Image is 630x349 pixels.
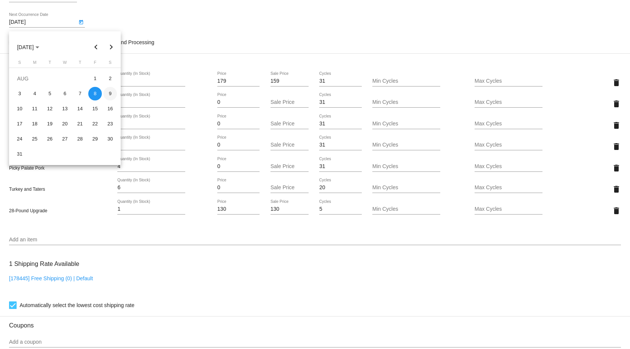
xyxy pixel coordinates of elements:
[27,116,42,131] td: August 18, 2025
[72,116,88,131] td: August 21, 2025
[28,102,41,116] div: 11
[103,87,117,100] div: 9
[103,71,118,86] td: August 2, 2025
[103,117,117,131] div: 23
[42,86,57,101] td: August 5, 2025
[88,60,103,68] th: Friday
[27,60,42,68] th: Monday
[88,101,103,116] td: August 15, 2025
[103,116,118,131] td: August 23, 2025
[57,86,72,101] td: August 6, 2025
[88,116,103,131] td: August 22, 2025
[73,117,87,131] div: 21
[88,86,103,101] td: August 8, 2025
[12,71,88,86] td: AUG
[28,132,41,146] div: 25
[103,132,117,146] div: 30
[13,132,26,146] div: 24
[43,132,57,146] div: 26
[57,60,72,68] th: Wednesday
[12,131,27,147] td: August 24, 2025
[58,117,72,131] div: 20
[58,102,72,116] div: 13
[88,72,102,85] div: 1
[57,131,72,147] td: August 27, 2025
[88,102,102,116] div: 15
[12,147,27,162] td: August 31, 2025
[88,132,102,146] div: 29
[104,40,119,55] button: Next month
[43,87,57,100] div: 5
[43,102,57,116] div: 12
[42,131,57,147] td: August 26, 2025
[27,131,42,147] td: August 25, 2025
[27,86,42,101] td: August 4, 2025
[58,132,72,146] div: 27
[88,87,102,100] div: 8
[73,87,87,100] div: 7
[17,44,39,50] span: [DATE]
[88,117,102,131] div: 22
[89,40,104,55] button: Previous month
[12,101,27,116] td: August 10, 2025
[13,87,26,100] div: 3
[73,132,87,146] div: 28
[103,86,118,101] td: August 9, 2025
[12,116,27,131] td: August 17, 2025
[72,60,88,68] th: Thursday
[11,40,45,55] button: Choose month and year
[12,86,27,101] td: August 3, 2025
[103,101,118,116] td: August 16, 2025
[88,131,103,147] td: August 29, 2025
[103,60,118,68] th: Saturday
[103,72,117,85] div: 2
[103,102,117,116] div: 16
[72,101,88,116] td: August 14, 2025
[13,147,26,161] div: 31
[57,116,72,131] td: August 20, 2025
[88,71,103,86] td: August 1, 2025
[58,87,72,100] div: 6
[42,101,57,116] td: August 12, 2025
[12,60,27,68] th: Sunday
[43,117,57,131] div: 19
[57,101,72,116] td: August 13, 2025
[72,131,88,147] td: August 28, 2025
[42,60,57,68] th: Tuesday
[13,117,26,131] div: 17
[28,117,41,131] div: 18
[42,116,57,131] td: August 19, 2025
[13,102,26,116] div: 10
[73,102,87,116] div: 14
[103,131,118,147] td: August 30, 2025
[28,87,41,100] div: 4
[72,86,88,101] td: August 7, 2025
[27,101,42,116] td: August 11, 2025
